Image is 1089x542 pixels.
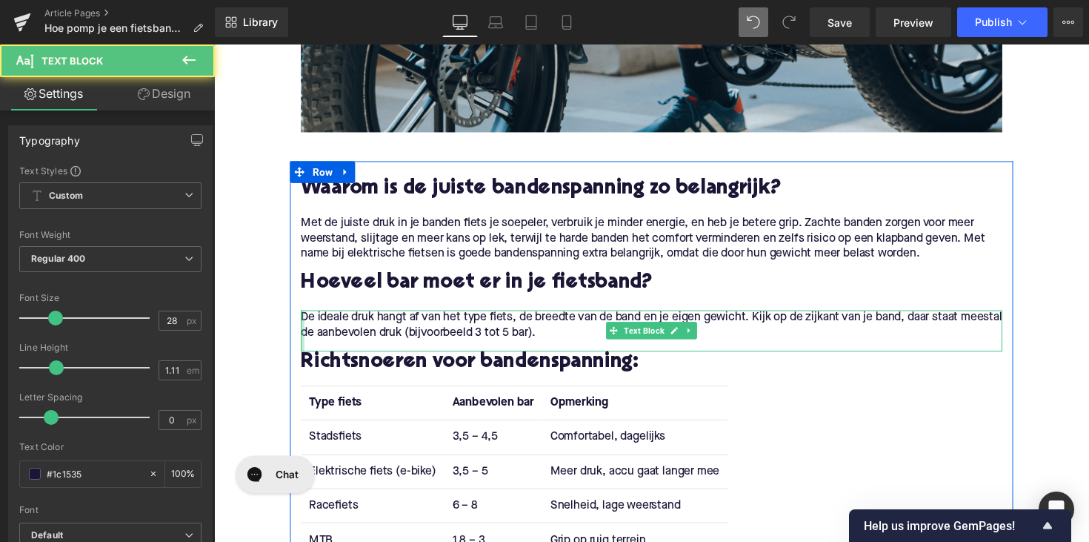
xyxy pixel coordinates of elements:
div: Font Size [19,293,202,303]
span: Publish [975,16,1012,28]
span: px [187,316,199,325]
td: 3,5 – 4,5 [236,385,336,420]
span: Save [827,15,852,30]
i: Default [31,529,63,542]
div: Text Styles [19,165,202,176]
iframe: Gorgias live chat messenger [15,416,110,465]
button: Show survey - Help us improve GemPages! [864,517,1056,535]
a: Tablet [513,7,549,37]
a: Laptop [478,7,513,37]
b: Custom [49,190,83,202]
td: MTB [89,490,236,525]
span: Preview [893,15,933,30]
div: Typography [19,126,80,147]
span: Aanbevolen bar [244,361,328,373]
h2: Richtsnoeren voor bandenspanning: [89,314,807,337]
span: Help us improve GemPages! [864,519,1039,533]
a: New Library [215,7,288,37]
td: Elektrische fiets (e-bike) [89,420,236,455]
h2: Hoeveel bar moet er in je fietsband? [89,234,807,257]
span: em [187,366,199,375]
td: 6 – 8 [236,455,336,489]
a: Article Pages [44,7,215,19]
span: Row [97,119,125,142]
td: Meer druk, accu gaat langer mee [336,420,526,455]
div: Letter Spacing [19,392,202,403]
td: Comfortabel, dagelijks [336,385,526,420]
span: Text Block [41,55,103,67]
td: 3,5 – 5 [236,420,336,455]
button: Undo [739,7,768,37]
a: Expand / Collapse [479,284,495,302]
h2: Waarom is de juiste bandenspanning zo belangrijk? [89,137,807,160]
a: Desktop [442,7,478,37]
span: Hoe pomp je een fietsband op? En hoeveel bar hoort erin? [44,22,187,34]
button: Publish [957,7,1048,37]
div: Open Intercom Messenger [1039,492,1074,527]
span: Opmerking [344,361,404,373]
span: Text Block [417,284,464,302]
a: Design [110,77,218,110]
div: Font Weight [19,230,202,240]
p: Met de juiste druk in je banden fiets je soepeler, verbruik je minder energie, en heb je betere g... [89,176,807,222]
button: Redo [774,7,804,37]
input: Color [47,466,141,482]
b: Regular 400 [31,253,86,264]
a: Expand / Collapse [125,119,144,142]
td: Racefiets [89,455,236,489]
div: Font [19,505,202,515]
div: % [165,461,201,487]
a: Mobile [549,7,585,37]
td: Snelheid, lage weerstand [336,455,526,489]
span: px [187,415,199,425]
span: Type fiets [97,361,151,373]
span: Library [243,16,278,29]
div: Line Height [19,343,202,353]
td: Stadsfiets [89,385,236,420]
a: Preview [876,7,951,37]
td: Grip op ruig terrein [336,490,526,525]
div: Text Color [19,442,202,452]
button: More [1053,7,1083,37]
td: 1,8 – 3 [236,490,336,525]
